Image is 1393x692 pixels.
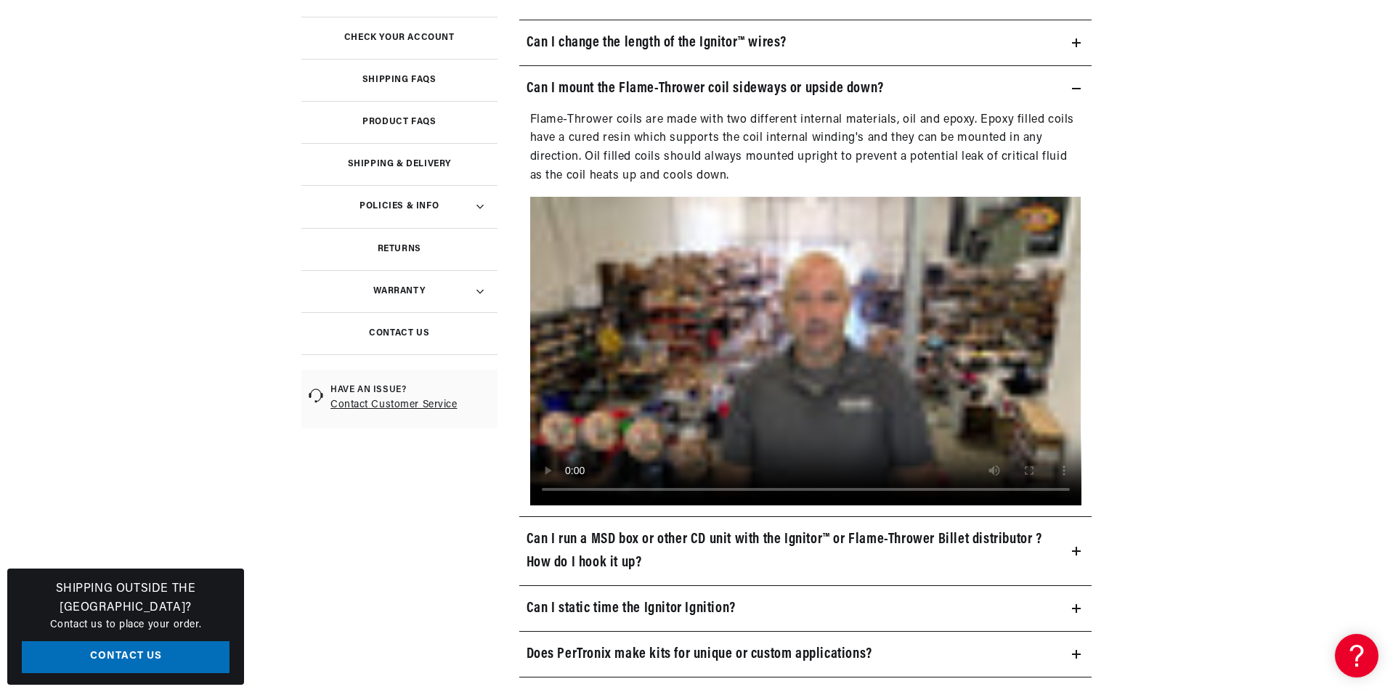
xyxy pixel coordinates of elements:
summary: Policies & Info [301,185,497,227]
a: Shipping FAQs [301,59,497,101]
h3: Product FAQs [362,118,436,126]
a: Contact Us [301,312,497,354]
h3: Shipping & Delivery [348,160,451,168]
h3: Check your account [344,34,455,41]
h3: Contact Us [369,330,429,337]
a: Shipping & Delivery [301,143,497,185]
div: Can I mount the Flame-Thrower coil sideways or upside down? [519,111,1092,505]
h3: Does PerTronix make kits for unique or custom applications? [527,643,872,666]
a: Contact Us [22,641,230,674]
summary: Does PerTronix make kits for unique or custom applications? [519,632,1092,677]
span: Have an issue? [330,384,490,396]
summary: Can I change the length of the Ignitor™ wires? [519,20,1092,65]
a: Product FAQs [301,101,497,143]
a: Returns [301,228,497,270]
h3: Can I mount the Flame-Thrower coil sideways or upside down? [527,77,884,100]
h3: Shipping Outside the [GEOGRAPHIC_DATA]? [22,580,230,617]
h3: Returns [378,245,421,253]
h3: Can I run a MSD box or other CD unit with the Ignitor™ or Flame-Thrower Billet distributor ? How ... [527,528,1056,574]
h3: Shipping FAQs [362,76,436,84]
a: Check your account [301,17,497,59]
summary: Warranty [301,270,497,312]
p: Contact us to place your order. [22,617,230,633]
summary: Can I run a MSD box or other CD unit with the Ignitor™ or Flame-Thrower Billet distributor ? How ... [519,517,1092,585]
h3: Can I change the length of the Ignitor™ wires? [527,31,787,54]
h3: Warranty [373,288,425,295]
h3: Can I static time the Ignitor Ignition? [527,597,736,620]
summary: Can I mount the Flame-Thrower coil sideways or upside down? [519,66,1092,111]
p: Flame-Thrower coils are made with two different internal materials, oil and epoxy. Epoxy filled c... [530,111,1081,185]
summary: Can I static time the Ignitor Ignition? [519,586,1092,631]
h3: Policies & Info [360,203,439,210]
a: Contact Customer Service [330,396,490,414]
